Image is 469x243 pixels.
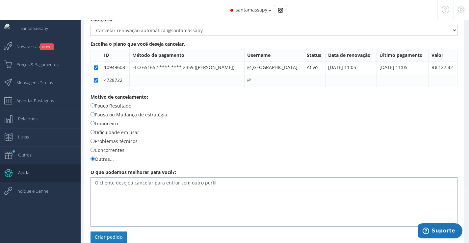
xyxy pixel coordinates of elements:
th: Data de renovação [326,49,377,61]
th: Último pagamento [377,49,429,61]
button: Criar pedido [91,231,127,243]
th: Username [244,49,304,61]
td: Ativo [304,61,326,74]
td: ELO 651652 **** **** 2359 ([PERSON_NAME]) [130,61,245,74]
td: [DATE] 11:05 [377,61,429,74]
label: Concorrentes [91,146,124,154]
b: Motivo de cancelamento: [91,94,148,100]
label: Dificuldade em usar [91,129,139,136]
span: Listas [12,129,29,145]
th: Método de pagamento [130,49,245,61]
td: 4728722 [101,74,129,87]
iframe: Abre um widget para que você possa encontrar mais informações [418,223,462,240]
input: Concorrentes [91,148,95,152]
img: Instagram_simple_icon.svg [278,8,283,13]
img: User Image [4,23,14,33]
input: Problemas técnicos [91,139,95,143]
input: Pausa ou Mudança de estratégia [91,112,95,116]
b: O que podemos melhorar para você?: [91,169,176,175]
b: Categoria: [91,16,114,23]
label: Financeiro [91,120,118,127]
th: ID [101,49,129,61]
span: Preços & Pagamentos [10,56,59,73]
span: Mensagens Diretas [10,74,53,91]
td: @[GEOGRAPHIC_DATA] [244,61,304,74]
label: Outras... [91,155,114,162]
input: Outras... [91,157,95,161]
div: Basic example [274,5,287,16]
span: santamassapy [14,20,48,36]
label: Problemas técnicos [91,137,138,145]
td: R$ 127.42 [429,61,457,74]
th: Valor [429,49,457,61]
small: NOVO [40,43,54,50]
input: Financeiro [91,121,95,125]
span: Indique e Ganhe [10,183,48,199]
span: Relatórios [12,110,38,127]
b: Escolha o plano que você deseja cancelar. [91,41,185,47]
span: Nova versão [10,38,54,55]
label: Pouco Resultado [91,102,131,109]
td: [DATE] 11:05 [326,61,377,74]
span: Ajuda [12,164,29,181]
td: 10949608 [101,61,129,74]
label: Pausa ou Mudança de estratégia [91,111,167,118]
span: Outros [12,147,32,163]
th: Status [304,49,326,61]
span: santamassapy [236,7,267,13]
span: Agendar Postagens [10,92,54,109]
input: Dificuldade em usar [91,130,95,134]
td: @ [244,74,304,87]
input: Pouco Resultado [91,103,95,108]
